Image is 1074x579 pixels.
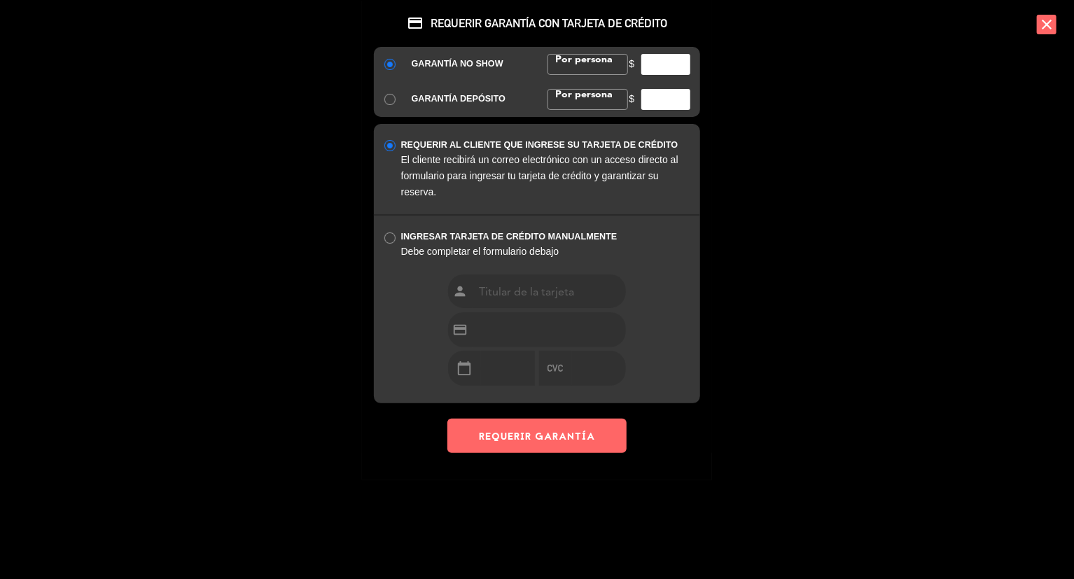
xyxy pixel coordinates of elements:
div: GARANTÍA NO SHOW [412,57,526,71]
div: REQUERIR AL CLIENTE QUE INGRESE SU TARJETA DE CRÉDITO [401,138,690,153]
div: Debe completar el formulario debajo [401,244,690,260]
span: $ [629,56,635,72]
i: credit_card [407,15,424,32]
span: REQUERIR GARANTÍA CON TARJETA DE CRÉDITO [374,15,700,32]
div: INGRESAR TARJETA DE CRÉDITO MANUALMENTE [401,230,690,244]
span: Por persona [552,55,613,64]
div: GARANTÍA DEPÓSITO [412,92,526,106]
i: close [1037,15,1056,34]
div: El cliente recibirá un correo electrónico con un acceso directo al formulario para ingresar tu ta... [401,152,690,200]
span: $ [629,91,635,107]
button: REQUERIR GARANTÍA [447,419,627,453]
span: Por persona [552,90,613,99]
